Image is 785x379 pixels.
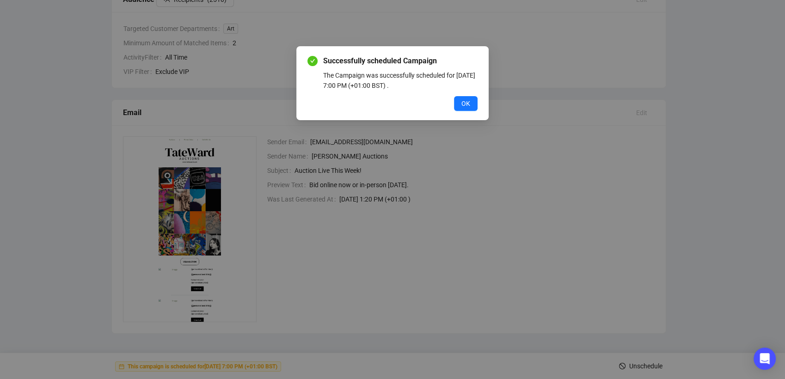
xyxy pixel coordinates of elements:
span: check-circle [307,56,318,66]
span: Successfully scheduled Campaign [323,55,478,67]
span: OK [461,98,470,109]
button: OK [454,96,478,111]
div: Open Intercom Messenger [754,348,776,370]
div: The Campaign was successfully scheduled for [DATE] 7:00 PM (+01:00 BST) . [323,70,478,91]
